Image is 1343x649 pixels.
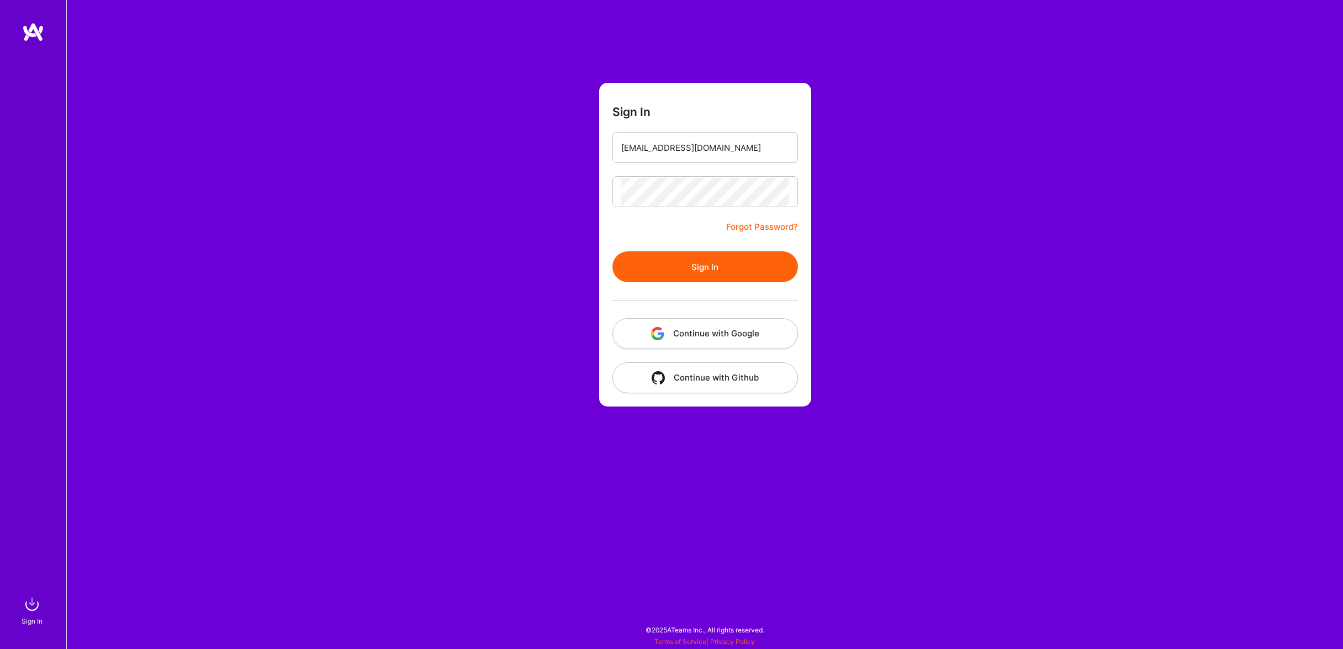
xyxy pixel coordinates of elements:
span: | [654,637,755,646]
a: Forgot Password? [726,220,798,234]
button: Continue with Github [612,362,798,393]
div: © 2025 ATeams Inc., All rights reserved. [66,616,1343,643]
button: Continue with Google [612,318,798,349]
h3: Sign In [612,105,651,119]
input: Email... [621,134,789,162]
a: sign inSign In [23,593,43,627]
img: icon [651,327,664,340]
img: icon [652,371,665,384]
div: Sign In [22,615,43,627]
button: Sign In [612,251,798,282]
img: sign in [21,593,43,615]
a: Privacy Policy [710,637,755,646]
a: Terms of Service [654,637,706,646]
img: logo [22,22,44,42]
